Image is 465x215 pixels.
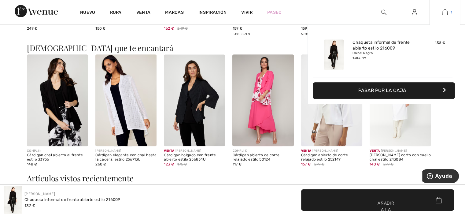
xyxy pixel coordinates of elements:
[352,39,413,51] a: Chaqueta informal de frente abierto estilo 216009
[232,153,279,161] font: Cárdigan abierto de corte relajado estilo 50124
[24,192,55,196] a: [PERSON_NAME]
[358,87,406,93] font: Pasar por la caja
[164,149,174,153] font: Venta
[24,203,36,208] font: 132 €
[352,56,366,60] font: Talla: 22
[412,9,417,16] img: Mi información
[381,149,407,153] font: [PERSON_NAME]
[165,10,184,15] font: Marcas
[442,9,448,16] img: Mi bolso
[301,149,312,153] font: Venta
[164,162,174,166] font: 123 €
[27,173,133,183] font: Artículos vistos recientemente
[27,153,83,161] font: Cárdigan chal abierto al frente estilo 33956
[301,54,362,146] img: Cárdigan abierto de corte relajado estilo 252149
[301,26,311,31] font: 159 €
[301,153,348,161] font: Cárdigan abierto de corte relajado estilo 252149
[27,17,79,25] font: Suéter de cuello alto y corte relajado, estilo 253083
[324,39,344,70] img: Chaqueta informal de frente abierto estilo 216009
[301,162,311,166] font: 167 €
[381,9,386,16] img: buscar en el sitio web
[267,10,282,15] font: Paseo
[95,162,106,166] font: 260 €
[175,149,201,153] font: [PERSON_NAME]
[422,169,459,184] iframe: Abre un widget donde puedes encontrar más información.
[198,10,227,15] font: Inspiración
[312,149,338,153] font: [PERSON_NAME]
[27,162,37,166] font: 148 €
[370,149,380,153] font: Venta
[27,26,38,31] font: 249 €
[314,162,324,166] font: 279 €
[177,26,188,31] font: 249 €
[430,9,460,16] a: 1
[27,149,41,153] font: COMPLI K
[80,10,95,16] a: Nuevo
[407,9,422,16] a: Iniciar sesión
[313,82,455,99] button: Pasar por la caja
[383,162,394,166] font: 279 €
[232,26,242,31] font: 159 €
[451,10,452,14] font: 1
[301,32,319,36] font: 5 colores
[95,17,148,25] font: Vestido recto hasta la rodilla estilo 75115
[15,5,58,17] img: Avenida 1ère
[110,10,122,16] a: Ropa
[165,10,184,16] a: Marcas
[164,153,216,161] font: Cárdigan holgado con frente abierto estilo 256834U
[301,17,353,25] font: Pantalones ajustados de tiro medio estilo 143105
[352,39,410,50] font: Chaqueta informal de frente abierto estilo 216009
[27,54,88,146] img: Cárdigan chal abierto al frente estilo 33956
[435,41,445,45] font: 132 €
[232,17,284,25] font: Pantalones ajustados de tiro medio estilo 143105
[241,10,253,15] font: Vivir
[136,10,151,15] font: Venta
[436,197,441,203] img: Bag.svg
[110,10,122,15] font: Ropa
[95,153,157,161] font: Cárdigan elegante con chal hasta la cadera, estilo 256713U
[232,149,247,153] font: COMPLI K
[95,26,106,31] font: 150 €
[24,197,120,202] font: Chaqueta informal de frente abierto estilo 216009
[4,186,22,214] img: Chaqueta informal de frente abierto estilo 216009
[370,153,431,161] font: [PERSON_NAME] corto con cuello chal estilo 243084
[95,149,121,153] font: [PERSON_NAME]
[241,9,253,16] a: Vivir
[267,9,282,16] a: Paseo
[164,26,174,31] font: 162 €
[136,10,151,16] a: Venta
[232,162,242,166] font: 117 €
[80,10,95,15] font: Nuevo
[95,54,157,146] img: Cárdigan elegante con chal hasta la cadera, estilo 256713U
[370,162,380,166] font: 140 €
[352,51,373,55] font: Color: Negro
[177,162,187,166] font: 175 €
[232,32,250,36] font: 5 colores
[164,17,215,25] font: Blusa elegante con mangas acampanadas, estilo 251785
[27,43,173,53] font: [DEMOGRAPHIC_DATA] que te encantará
[164,54,225,146] img: Cárdigan holgado con frente abierto estilo 256834U
[232,54,293,146] img: Cárdigan abierto de corte relajado estilo 50124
